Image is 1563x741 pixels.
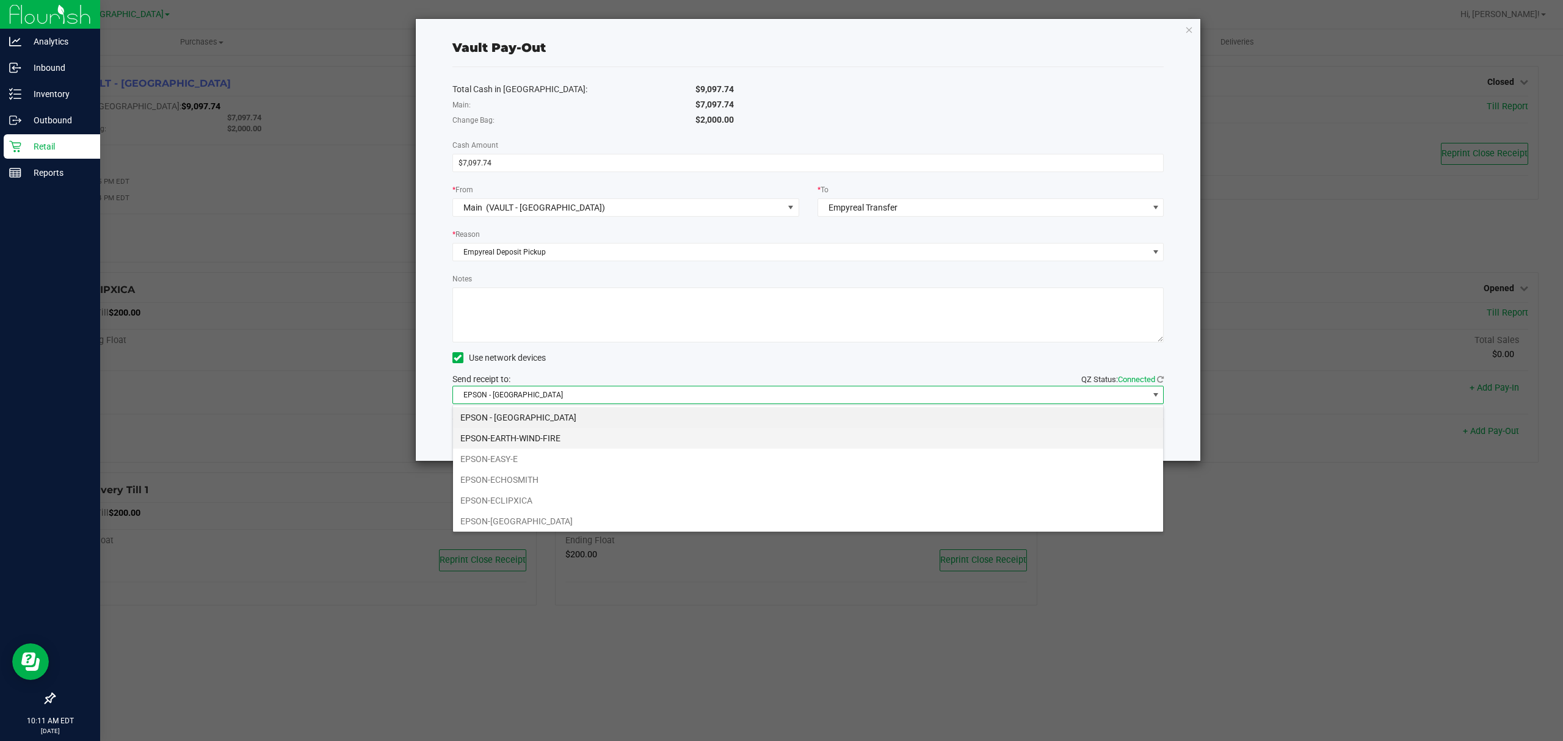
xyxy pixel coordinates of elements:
[9,62,21,74] inline-svg: Inbound
[452,101,471,109] span: Main:
[452,141,498,150] span: Cash Amount
[452,84,587,94] span: Total Cash in [GEOGRAPHIC_DATA]:
[1118,375,1155,384] span: Connected
[453,386,1148,403] span: EPSON - [GEOGRAPHIC_DATA]
[453,449,1163,469] li: EPSON-EASY-E
[1081,375,1164,384] span: QZ Status:
[9,35,21,48] inline-svg: Analytics
[9,167,21,179] inline-svg: Reports
[5,726,95,736] p: [DATE]
[453,407,1163,428] li: EPSON - [GEOGRAPHIC_DATA]
[452,116,495,125] span: Change Bag:
[21,139,95,154] p: Retail
[9,140,21,153] inline-svg: Retail
[452,38,546,57] div: Vault Pay-Out
[9,88,21,100] inline-svg: Inventory
[453,469,1163,490] li: EPSON-ECHOSMITH
[21,113,95,128] p: Outbound
[695,99,734,109] span: $7,097.74
[695,84,734,94] span: $9,097.74
[829,203,898,212] span: Empyreal Transfer
[12,643,49,680] iframe: Resource center
[463,203,482,212] span: Main
[452,184,473,195] label: From
[453,428,1163,449] li: EPSON-EARTH-WIND-FIRE
[695,115,734,125] span: $2,000.00
[453,511,1163,532] li: EPSON-[GEOGRAPHIC_DATA]
[453,244,1148,261] span: Empyreal Deposit Pickup
[486,203,605,212] span: (VAULT - [GEOGRAPHIC_DATA])
[5,715,95,726] p: 10:11 AM EDT
[452,229,480,240] label: Reason
[9,114,21,126] inline-svg: Outbound
[452,374,510,384] span: Send receipt to:
[452,352,546,364] label: Use network devices
[452,273,472,284] label: Notes
[21,60,95,75] p: Inbound
[818,184,829,195] label: To
[21,165,95,180] p: Reports
[21,87,95,101] p: Inventory
[21,34,95,49] p: Analytics
[453,490,1163,511] li: EPSON-ECLIPXICA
